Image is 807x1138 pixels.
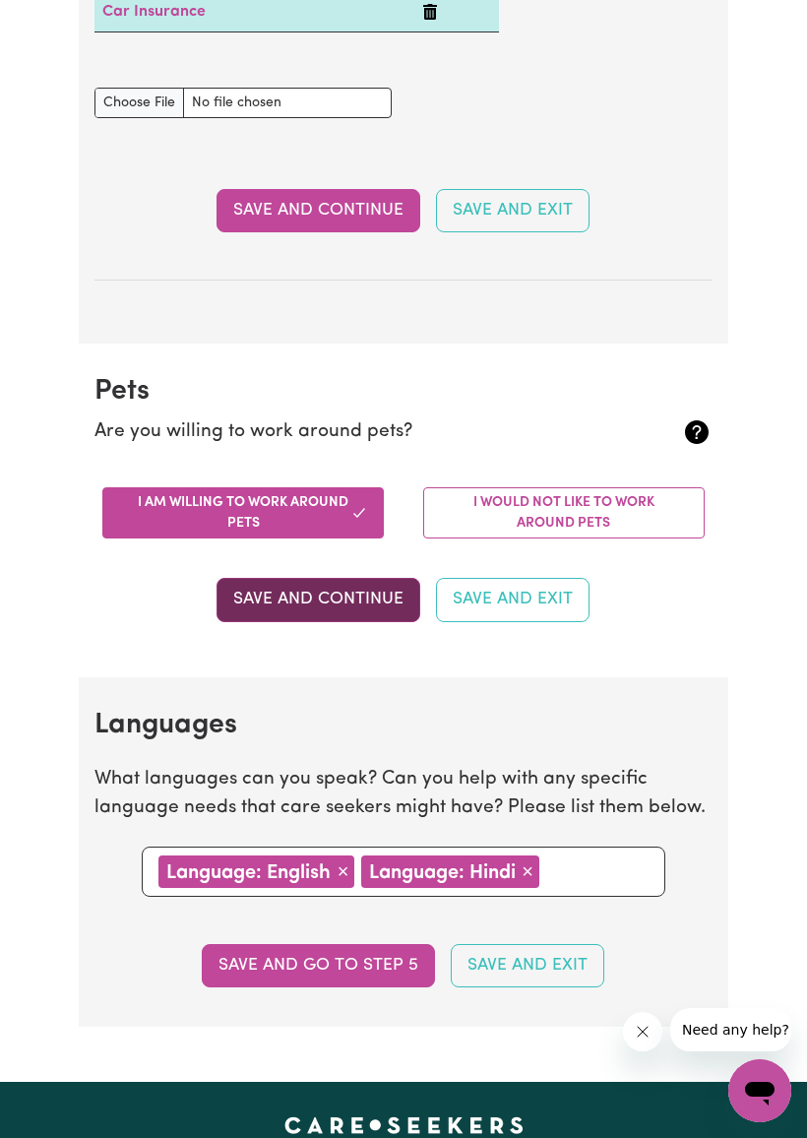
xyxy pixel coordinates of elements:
[516,855,539,887] button: Remove
[436,578,590,621] button: Save and Exit
[451,944,604,987] button: Save and Exit
[284,1117,524,1133] a: Careseekers home page
[94,766,712,823] p: What languages can you speak? Can you help with any specific language needs that care seekers mig...
[102,4,206,20] a: Car Insurance
[522,860,533,882] span: ×
[217,578,420,621] button: Save and Continue
[436,189,590,232] button: Save and Exit
[158,855,354,888] div: Language: English
[331,855,354,887] button: Remove
[94,418,609,447] p: Are you willing to work around pets?
[623,1012,662,1051] iframe: Close message
[361,855,539,888] div: Language: Hindi
[670,1008,791,1051] iframe: Message from company
[94,709,712,742] h2: Languages
[423,487,705,538] button: I would not like to work around pets
[338,860,349,882] span: ×
[728,1059,791,1122] iframe: Button to launch messaging window
[202,944,435,987] button: Save and go to step 5
[217,189,420,232] button: Save and Continue
[94,375,712,409] h2: Pets
[102,487,384,538] button: I am willing to work around pets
